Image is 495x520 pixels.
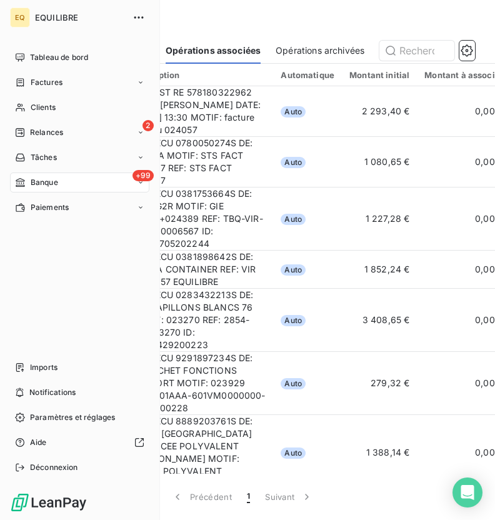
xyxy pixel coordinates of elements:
span: Auto [281,378,306,389]
span: Paiements [31,202,69,213]
span: Paramètres et réglages [30,412,115,423]
button: 1 [239,484,257,510]
span: Relances [30,127,63,138]
span: Aide [30,437,47,448]
span: Auto [281,214,306,225]
div: Description [132,70,266,80]
button: Suivant [257,484,321,510]
td: 1 227,28 € [342,187,417,251]
div: EQ [10,7,30,27]
td: VIR RECU 9291897234S DE: GIE PICHET FONCTIONS SUPPORT MOTIF: 023929 REF: S01AAA-601VM0000000--BQ2... [125,352,274,415]
img: Logo LeanPay [10,492,87,512]
span: Notifications [29,387,76,398]
td: 279,32 € [342,352,417,415]
td: VIR RECU 0780050274S DE: STS SA MOTIF: STS FACT 024277 REF: STS FACT 024277 [125,137,274,187]
span: +99 [132,170,154,181]
span: Opérations associées [166,44,261,57]
td: VIR RECU 0381753664S DE: GIE AG2R MOTIF: GIE AG2R:+024389 REF: TBQ-VIR-202500006567 ID: 801947052... [125,187,274,251]
span: EQUILIBRE [35,12,125,22]
div: Open Intercom Messenger [452,477,482,507]
a: Aide [10,432,149,452]
input: Rechercher [379,41,454,61]
td: 1 080,65 € [342,137,417,187]
td: 2 293,40 € [342,86,417,137]
span: Tâches [31,152,57,163]
span: Banque [31,177,58,188]
span: Auto [281,106,306,117]
div: Montant initial [349,70,409,80]
div: Automatique [281,70,334,80]
span: Clients [31,102,56,113]
td: VIR RECU 8889203761S DE: DDFIP [GEOGRAPHIC_DATA] DE: LYCEE POLYVALENT [PERSON_NAME] MOTIF: LYCEE ... [125,415,274,491]
span: Imports [30,362,57,373]
button: Précédent [164,484,239,510]
td: VIR RECU 0283432213S DE: LES PAPILLONS BLANCS 76 MOTIF: 023270 REF: 2854-23)023270 ID: 7811242920... [125,289,274,352]
span: Opérations archivées [276,44,364,57]
td: VIR RECU 0381898642S DE: CAPSA CONTAINER REF: VIR F024257 EQUILIBRE [125,251,274,289]
td: 1 388,14 € [342,415,417,491]
span: 2 [142,120,154,131]
td: 1 852,24 € [342,251,417,289]
span: Déconnexion [30,462,78,473]
span: Auto [281,157,306,168]
span: Auto [281,264,306,276]
td: 3 408,65 € [342,289,417,352]
td: VIR INST RE 578180322962 DE: M [PERSON_NAME] DATE: [DATE] 13:30 MOTIF: facture bureau 024057 [125,86,274,137]
span: Auto [281,315,306,326]
span: Factures [31,77,62,88]
span: Auto [281,447,306,459]
span: Tableau de bord [30,52,88,63]
span: 1 [247,491,250,503]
